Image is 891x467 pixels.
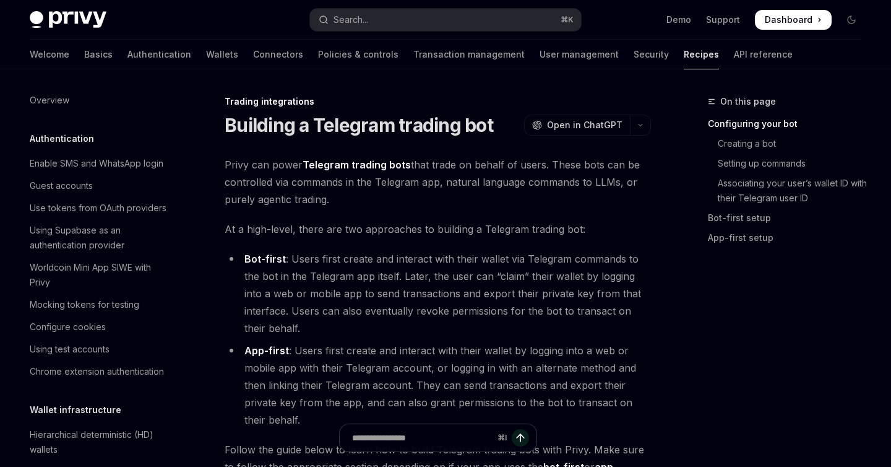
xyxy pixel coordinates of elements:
[310,9,580,31] button: Open search
[755,10,832,30] a: Dashboard
[225,250,651,337] li: : Users first create and interact with their wallet via Telegram commands to the bot in the Teleg...
[253,40,303,69] a: Connectors
[334,12,368,27] div: Search...
[30,201,166,216] div: Use tokens from OAuth providers
[30,223,171,253] div: Using Supabase as an authentication provider
[708,134,871,154] a: Creating a bot
[244,253,286,266] a: Bot-first
[634,40,669,69] a: Security
[30,364,164,379] div: Chrome extension authentication
[20,360,178,383] a: Chrome extension authentication
[666,14,691,26] a: Demo
[708,208,871,228] a: Bot-first setup
[206,40,238,69] a: Wallets
[225,220,651,238] span: At a high-level, there are two approaches to building a Telegram trading bot:
[706,14,740,26] a: Support
[20,175,178,197] a: Guest accounts
[84,40,113,69] a: Basics
[708,173,871,208] a: Associating your user’s wallet ID with their Telegram user ID
[30,297,139,312] div: Mocking tokens for testing
[30,93,69,108] div: Overview
[225,114,493,136] h1: Building a Telegram trading bot
[708,228,871,248] a: App-first setup
[20,219,178,256] a: Using Supabase as an authentication provider
[30,131,94,146] h5: Authentication
[127,40,191,69] a: Authentication
[547,119,622,131] span: Open in ChatGPT
[352,424,493,452] input: Ask a question...
[734,40,793,69] a: API reference
[708,154,871,173] a: Setting up commands
[413,40,525,69] a: Transaction management
[765,14,812,26] span: Dashboard
[225,95,651,108] div: Trading integrations
[30,178,93,193] div: Guest accounts
[30,427,171,457] div: Hierarchical deterministic (HD) wallets
[20,316,178,338] a: Configure cookies
[720,94,776,109] span: On this page
[561,15,574,25] span: ⌘ K
[30,320,106,334] div: Configure cookies
[20,197,178,219] a: Use tokens from OAuth providers
[30,156,163,171] div: Enable SMS and WhatsApp login
[30,403,121,417] h5: Wallet infrastructure
[20,89,178,111] a: Overview
[524,115,630,136] button: Open in ChatGPT
[30,342,110,357] div: Using test accounts
[20,424,178,461] a: Hierarchical deterministic (HD) wallets
[225,156,651,208] span: Privy can power that trade on behalf of users. These bots can be controlled via commands in the T...
[20,294,178,316] a: Mocking tokens for testing
[244,344,289,357] a: App-first
[708,114,871,134] a: Configuring your bot
[30,260,171,290] div: Worldcoin Mini App SIWE with Privy
[303,159,411,171] strong: Telegram trading bots
[20,256,178,294] a: Worldcoin Mini App SIWE with Privy
[20,152,178,175] a: Enable SMS and WhatsApp login
[225,342,651,429] li: : Users first create and interact with their wallet by logging into a web or mobile app with thei...
[684,40,719,69] a: Recipes
[20,338,178,360] a: Using test accounts
[540,40,619,69] a: User management
[318,40,398,69] a: Policies & controls
[30,11,106,28] img: dark logo
[30,40,69,69] a: Welcome
[512,429,529,447] button: Send message
[244,344,289,357] strong: App-first
[841,10,861,30] button: Toggle dark mode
